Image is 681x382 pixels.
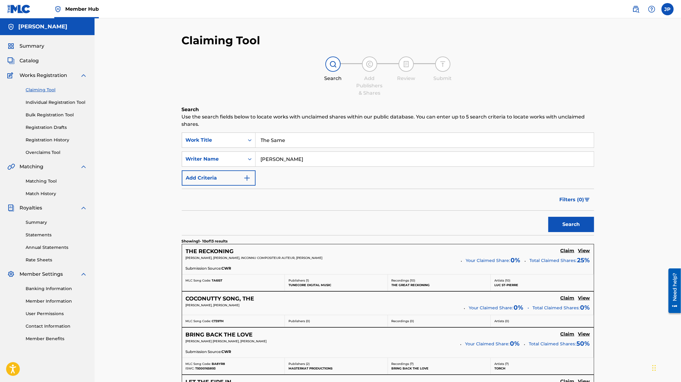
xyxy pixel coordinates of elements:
p: Publishers ( 0 ) [289,319,384,323]
span: MLC Song Code: [186,362,211,366]
a: Contact Information [26,323,87,329]
p: MASTERKAT PRODUCTIONS [289,366,384,371]
img: step indicator icon for Add Publishers & Shares [366,60,373,68]
a: User Permissions [26,311,87,317]
p: Showing 1 - 10 of 13 results [182,238,228,244]
span: [PERSON_NAME], [PERSON_NAME] [186,303,240,307]
a: Public Search [630,3,642,15]
form: Search Form [182,133,594,235]
p: THE GREAT RECKONING [392,283,487,287]
span: Summary [20,42,44,50]
p: TORCH [494,366,590,371]
h2: Claiming Tool [182,34,260,47]
h5: THE RECKONING [186,248,234,255]
p: Artists ( 10 ) [494,278,590,283]
span: Your Claimed Share: [465,341,510,347]
a: Individual Registration Tool [26,99,87,106]
span: 0 % [510,339,520,348]
img: Catalog [7,57,15,64]
img: help [648,5,655,13]
button: Search [548,217,594,232]
a: View [578,331,590,338]
h5: View [578,248,590,254]
iframe: Chat Widget [651,353,681,382]
span: 0 % [514,303,524,312]
a: Banking Information [26,286,87,292]
div: Submit [428,75,458,82]
span: Total Claimed Shares: [533,305,580,311]
a: Annual Statements [26,244,87,251]
a: Match History [26,191,87,197]
img: Member Settings [7,271,15,278]
p: Use the search fields below to locate works with unclaimed shares within our public database. You... [182,113,594,128]
span: TA6IST [212,278,223,282]
h5: View [578,295,590,301]
img: step indicator icon for Review [403,60,410,68]
img: filter [585,198,590,202]
img: Top Rightsholder [54,5,62,13]
span: Your Claimed Share: [469,305,513,311]
a: View [578,295,590,302]
p: Recordings ( 0 ) [392,319,487,323]
span: Member Hub [65,5,99,13]
span: [PERSON_NAME], [PERSON_NAME], INCONNU COMPOSITEUR AUTEUR, [PERSON_NAME] [186,256,323,260]
img: Works Registration [7,72,15,79]
a: CatalogCatalog [7,57,39,64]
h5: Claim [561,295,575,301]
p: Publishers ( 2 ) [289,362,384,366]
a: Member Information [26,298,87,304]
p: Recordings ( 7 ) [392,362,487,366]
img: Matching [7,163,15,170]
a: SummarySummary [7,42,44,50]
span: 0% [580,303,590,312]
img: Summary [7,42,15,50]
p: LUC ST-PIERRE [494,283,590,287]
span: Filters ( 0 ) [560,196,584,203]
div: Work Title [186,136,241,144]
span: Works Registration [20,72,67,79]
span: Royalties [20,204,42,212]
h5: BRING BACK THE LOVE [186,331,253,338]
img: search [632,5,640,13]
p: Artists ( 0 ) [494,319,590,323]
a: View [578,248,590,255]
span: ISWC: [186,366,195,370]
span: 50 % [577,339,590,348]
h6: Search [182,106,594,113]
span: Catalog [20,57,39,64]
span: Your Claimed Share: [466,257,510,264]
div: Help [646,3,658,15]
span: MLC Song Code: [186,278,211,282]
h5: Claim [561,331,575,337]
span: CWR [222,266,231,271]
a: Registration History [26,137,87,143]
img: 9d2ae6d4665cec9f34b9.svg [243,174,251,182]
img: step indicator icon for Submit [439,60,446,68]
a: Matching Tool [26,178,87,184]
h5: COCONUTTY SONG, THE [186,295,254,302]
img: step indicator icon for Search [329,60,337,68]
span: Matching [20,163,43,170]
a: Overclaims Tool [26,149,87,156]
span: MLC Song Code: [186,319,211,323]
h5: Jen Holm [18,23,67,30]
span: C7397H [212,319,224,323]
div: Add Publishers & Shares [354,75,385,97]
div: Drag [652,359,656,377]
span: Total Claimed Shares: [529,341,576,347]
span: 25 % [577,256,590,265]
h5: View [578,331,590,337]
p: Publishers ( 1 ) [289,278,384,283]
a: Bulk Registration Tool [26,112,87,118]
span: CWR [222,349,231,355]
a: Statements [26,232,87,238]
img: Royalties [7,204,15,212]
div: User Menu [661,3,674,15]
a: Claiming Tool [26,87,87,93]
span: Submission Source: [186,266,222,271]
p: TUNECORE DIGITAL MUSIC [289,283,384,287]
button: Filters (0) [556,192,594,207]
